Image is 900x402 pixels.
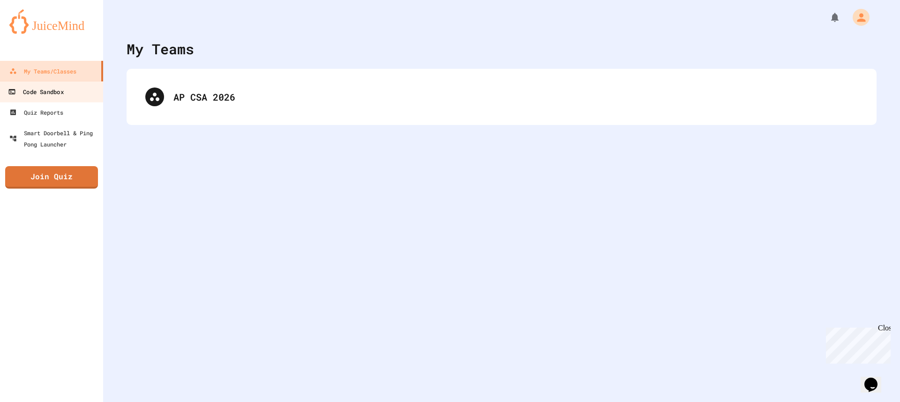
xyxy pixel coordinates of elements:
[5,166,98,189] a: Join Quiz
[8,86,63,98] div: Code Sandbox
[173,90,858,104] div: AP CSA 2026
[843,7,872,28] div: My Account
[9,107,63,118] div: Quiz Reports
[861,365,891,393] iframe: chat widget
[9,66,76,77] div: My Teams/Classes
[9,127,99,150] div: Smart Doorbell & Ping Pong Launcher
[9,9,94,34] img: logo-orange.svg
[812,9,843,25] div: My Notifications
[127,38,194,59] div: My Teams
[136,78,867,116] div: AP CSA 2026
[822,324,891,364] iframe: chat widget
[4,4,65,59] div: Chat with us now!Close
